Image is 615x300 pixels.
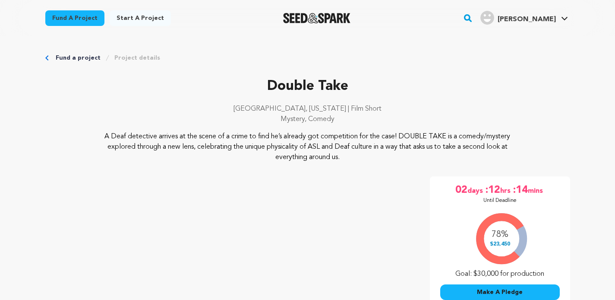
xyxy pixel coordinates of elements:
div: Breadcrumb [45,54,570,62]
a: Start a project [110,10,171,26]
p: Double Take [45,76,570,97]
p: A Deaf detective arrives at the scene of a crime to find he’s already got competition for the cas... [98,131,517,163]
p: [GEOGRAPHIC_DATA], [US_STATE] | Film Short [45,104,570,114]
span: Teri S.'s Profile [479,9,570,27]
a: Seed&Spark Homepage [283,13,351,23]
img: Seed&Spark Logo Dark Mode [283,13,351,23]
span: [PERSON_NAME] [498,16,556,23]
span: :12 [485,183,500,197]
span: hrs [500,183,512,197]
span: 02 [455,183,467,197]
img: user.png [480,11,494,25]
p: Mystery, Comedy [45,114,570,124]
span: mins [528,183,545,197]
span: :14 [512,183,528,197]
button: Make A Pledge [440,284,560,300]
div: Teri S.'s Profile [480,11,556,25]
a: Project details [114,54,160,62]
p: Until Deadline [483,197,517,204]
a: Fund a project [45,10,104,26]
span: days [467,183,485,197]
a: Teri S.'s Profile [479,9,570,25]
a: Fund a project [56,54,101,62]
